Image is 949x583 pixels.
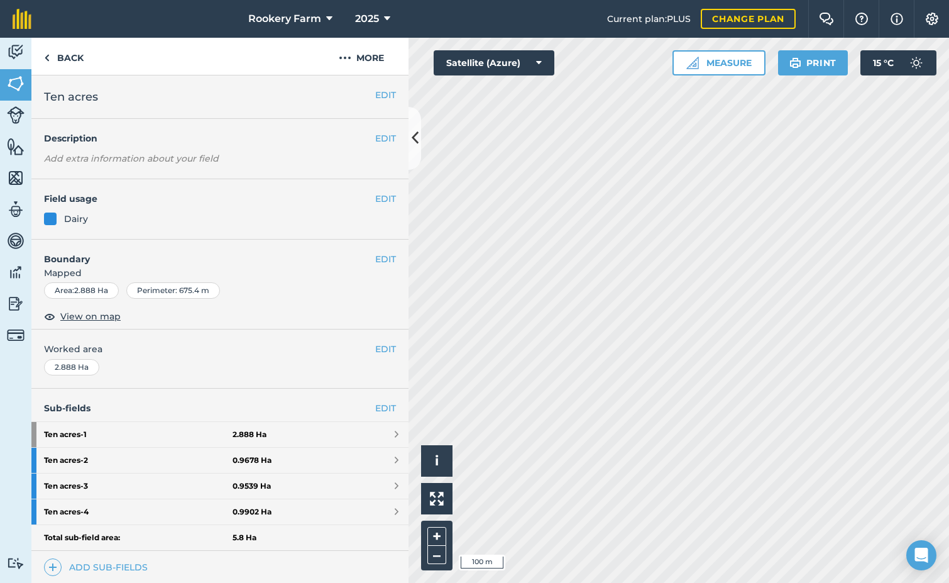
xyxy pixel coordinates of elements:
a: EDIT [375,401,396,415]
div: 2.888 Ha [44,359,99,375]
a: Ten acres-20.9678 Ha [31,448,409,473]
strong: 0.9539 Ha [233,481,271,491]
button: EDIT [375,192,396,206]
img: fieldmargin Logo [13,9,31,29]
strong: 5.8 Ha [233,533,256,543]
strong: Ten acres - 1 [44,422,233,447]
div: Dairy [64,212,88,226]
img: svg+xml;base64,PHN2ZyB4bWxucz0iaHR0cDovL3d3dy53My5vcmcvMjAwMC9zdmciIHdpZHRoPSIxNCIgaGVpZ2h0PSIyNC... [48,560,57,575]
img: svg+xml;base64,PD94bWwgdmVyc2lvbj0iMS4wIiBlbmNvZGluZz0idXRmLTgiPz4KPCEtLSBHZW5lcmF0b3I6IEFkb2JlIE... [7,200,25,219]
img: svg+xml;base64,PD94bWwgdmVyc2lvbj0iMS4wIiBlbmNvZGluZz0idXRmLTgiPz4KPCEtLSBHZW5lcmF0b3I6IEFkb2JlIE... [7,106,25,124]
a: Ten acres-30.9539 Ha [31,474,409,499]
h4: Boundary [31,240,375,266]
img: svg+xml;base64,PHN2ZyB4bWxucz0iaHR0cDovL3d3dy53My5vcmcvMjAwMC9zdmciIHdpZHRoPSIxOSIgaGVpZ2h0PSIyNC... [789,55,801,70]
strong: Total sub-field area: [44,533,233,543]
img: Two speech bubbles overlapping with the left bubble in the forefront [819,13,834,25]
span: View on map [60,309,121,323]
img: svg+xml;base64,PD94bWwgdmVyc2lvbj0iMS4wIiBlbmNvZGluZz0idXRmLTgiPz4KPCEtLSBHZW5lcmF0b3I6IEFkb2JlIE... [7,294,25,313]
img: svg+xml;base64,PHN2ZyB4bWxucz0iaHR0cDovL3d3dy53My5vcmcvMjAwMC9zdmciIHdpZHRoPSI1NiIgaGVpZ2h0PSI2MC... [7,137,25,156]
img: svg+xml;base64,PHN2ZyB4bWxucz0iaHR0cDovL3d3dy53My5vcmcvMjAwMC9zdmciIHdpZHRoPSI1NiIgaGVpZ2h0PSI2MC... [7,169,25,187]
h4: Description [44,131,396,145]
strong: Ten acres - 4 [44,499,233,525]
span: Mapped [31,266,409,280]
strong: Ten acres - 3 [44,474,233,499]
img: Four arrows, one pointing top left, one top right, one bottom right and the last bottom left [430,492,444,506]
button: EDIT [375,88,396,102]
img: svg+xml;base64,PD94bWwgdmVyc2lvbj0iMS4wIiBlbmNvZGluZz0idXRmLTgiPz4KPCEtLSBHZW5lcmF0b3I6IEFkb2JlIE... [7,263,25,282]
strong: Ten acres - 2 [44,448,233,473]
img: svg+xml;base64,PHN2ZyB4bWxucz0iaHR0cDovL3d3dy53My5vcmcvMjAwMC9zdmciIHdpZHRoPSIyMCIgaGVpZ2h0PSIyNC... [339,50,351,65]
a: Ten acres-12.888 Ha [31,422,409,447]
a: Add sub-fields [44,558,153,576]
button: – [427,546,446,564]
h4: Sub-fields [31,401,409,415]
div: Perimeter : 675.4 m [126,282,220,299]
button: + [427,527,446,546]
img: svg+xml;base64,PHN2ZyB4bWxucz0iaHR0cDovL3d3dy53My5vcmcvMjAwMC9zdmciIHdpZHRoPSIxNyIgaGVpZ2h0PSIxNy... [891,11,903,26]
h4: Field usage [44,192,375,206]
div: Open Intercom Messenger [906,540,936,570]
img: svg+xml;base64,PHN2ZyB4bWxucz0iaHR0cDovL3d3dy53My5vcmcvMjAwMC9zdmciIHdpZHRoPSI1NiIgaGVpZ2h0PSI2MC... [7,74,25,93]
span: 2025 [355,11,379,26]
a: Back [31,38,96,75]
button: 15 °C [860,50,936,75]
button: EDIT [375,131,396,145]
span: Ten acres [44,88,98,106]
img: svg+xml;base64,PD94bWwgdmVyc2lvbj0iMS4wIiBlbmNvZGluZz0idXRmLTgiPz4KPCEtLSBHZW5lcmF0b3I6IEFkb2JlIE... [7,557,25,569]
button: Satellite (Azure) [434,50,554,75]
span: Worked area [44,342,396,356]
button: EDIT [375,252,396,266]
button: EDIT [375,342,396,356]
em: Add extra information about your field [44,153,219,164]
button: View on map [44,309,121,324]
span: Rookery Farm [248,11,321,26]
span: Current plan : PLUS [607,12,691,26]
a: Change plan [701,9,796,29]
img: A cog icon [924,13,940,25]
strong: 0.9678 Ha [233,455,272,465]
img: svg+xml;base64,PHN2ZyB4bWxucz0iaHR0cDovL3d3dy53My5vcmcvMjAwMC9zdmciIHdpZHRoPSIxOCIgaGVpZ2h0PSIyNC... [44,309,55,324]
img: A question mark icon [854,13,869,25]
img: svg+xml;base64,PHN2ZyB4bWxucz0iaHR0cDovL3d3dy53My5vcmcvMjAwMC9zdmciIHdpZHRoPSI5IiBoZWlnaHQ9IjI0Ii... [44,50,50,65]
button: i [421,445,453,477]
button: More [314,38,409,75]
img: svg+xml;base64,PD94bWwgdmVyc2lvbj0iMS4wIiBlbmNvZGluZz0idXRmLTgiPz4KPCEtLSBHZW5lcmF0b3I6IEFkb2JlIE... [7,231,25,250]
strong: 2.888 Ha [233,430,266,440]
img: svg+xml;base64,PD94bWwgdmVyc2lvbj0iMS4wIiBlbmNvZGluZz0idXRmLTgiPz4KPCEtLSBHZW5lcmF0b3I6IEFkb2JlIE... [7,43,25,62]
span: 15 ° C [873,50,894,75]
a: Ten acres-40.9902 Ha [31,499,409,525]
div: Area : 2.888 Ha [44,282,119,299]
img: svg+xml;base64,PD94bWwgdmVyc2lvbj0iMS4wIiBlbmNvZGluZz0idXRmLTgiPz4KPCEtLSBHZW5lcmF0b3I6IEFkb2JlIE... [7,326,25,344]
button: Print [778,50,848,75]
img: svg+xml;base64,PD94bWwgdmVyc2lvbj0iMS4wIiBlbmNvZGluZz0idXRmLTgiPz4KPCEtLSBHZW5lcmF0b3I6IEFkb2JlIE... [904,50,929,75]
button: Measure [672,50,765,75]
strong: 0.9902 Ha [233,507,272,517]
img: Ruler icon [686,57,699,69]
span: i [435,453,439,469]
